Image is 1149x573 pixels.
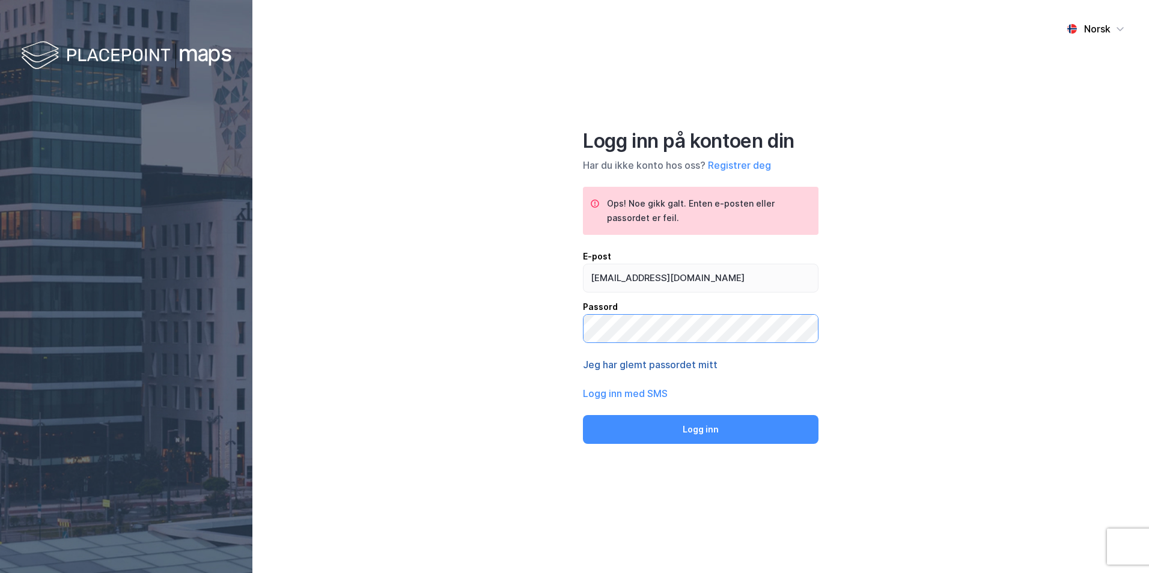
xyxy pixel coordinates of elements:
div: Norsk [1084,22,1111,36]
div: Har du ikke konto hos oss? [583,158,818,172]
div: Logg inn på kontoen din [583,129,818,153]
div: Passord [583,300,818,314]
div: Ops! Noe gikk galt. Enten e-posten eller passordet er feil. [607,196,809,225]
button: Jeg har glemt passordet mitt [583,357,718,372]
button: Logg inn med SMS [583,386,668,401]
button: Logg inn [583,415,818,444]
div: E-post [583,249,818,264]
button: Registrer deg [708,158,771,172]
img: logo-white.f07954bde2210d2a523dddb988cd2aa7.svg [21,38,231,74]
iframe: Chat Widget [1089,515,1149,573]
